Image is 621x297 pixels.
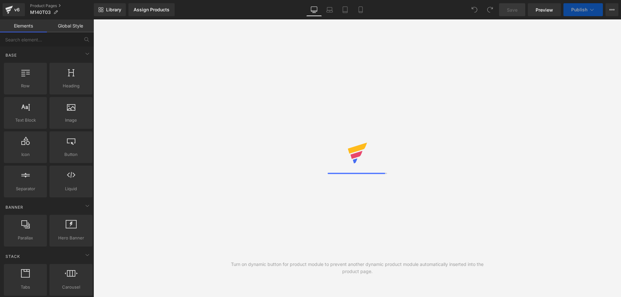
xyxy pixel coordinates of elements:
button: More [605,3,618,16]
span: Text Block [6,117,45,124]
a: Global Style [47,19,94,32]
span: Preview [536,6,553,13]
a: Desktop [306,3,322,16]
div: Assign Products [134,7,169,12]
span: Tabs [6,284,45,291]
span: Button [51,151,91,158]
span: Stack [5,253,21,259]
span: Carousel [51,284,91,291]
span: Liquid [51,185,91,192]
a: Tablet [337,3,353,16]
a: Preview [528,3,561,16]
a: v6 [3,3,25,16]
span: Row [6,82,45,89]
a: Mobile [353,3,368,16]
span: Heading [51,82,91,89]
button: Redo [484,3,496,16]
span: Base [5,52,17,58]
a: Product Pages [30,3,94,8]
span: M140T03 [30,10,51,15]
button: Undo [468,3,481,16]
span: Banner [5,204,24,210]
div: Turn on dynamic button for product module to prevent another dynamic product module automatically... [225,261,489,275]
button: Publish [563,3,603,16]
span: Icon [6,151,45,158]
span: Image [51,117,91,124]
div: v6 [13,5,21,14]
span: Library [106,7,121,13]
span: Parallax [6,235,45,241]
a: New Library [94,3,126,16]
a: Laptop [322,3,337,16]
span: Hero Banner [51,235,91,241]
span: Publish [571,7,587,12]
span: Save [507,6,517,13]
span: Separator [6,185,45,192]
